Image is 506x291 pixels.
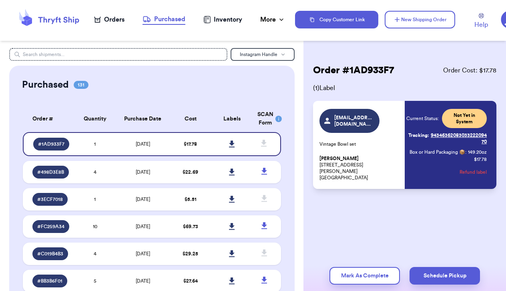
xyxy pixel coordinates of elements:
span: [DATE] [136,251,150,256]
span: 149.20 oz [468,149,487,155]
span: [DATE] [136,197,150,202]
div: Purchased [143,14,185,24]
span: 1 [94,197,96,202]
span: [PERSON_NAME] [319,156,359,162]
span: 131 [74,81,88,89]
span: # FC259A34 [37,223,64,230]
h2: Order # 1AD933F7 [313,64,394,77]
span: # 498D3E8B [37,169,64,175]
a: Tracking:9434636208303322209470 [406,129,487,148]
span: $ 17.78 [184,142,197,147]
button: Copy Customer Link [295,11,378,28]
button: Instagram Handle [231,48,295,61]
p: [STREET_ADDRESS][PERSON_NAME] [GEOGRAPHIC_DATA] [319,155,400,181]
span: # 3ECF7018 [37,196,63,203]
a: Inventory [203,15,242,24]
button: New Shipping Order [385,11,455,28]
span: Tracking: [408,132,429,138]
span: 10 [93,224,97,229]
span: [DATE] [136,170,150,175]
p: $ 17.78 [474,156,487,163]
span: $ 29.25 [183,251,198,256]
span: Help [474,20,488,30]
span: : [465,149,466,155]
span: # C019B4B3 [37,251,63,257]
th: Cost [170,106,211,132]
div: SCAN Form [257,110,271,127]
span: Box or Hard Packaging 📦 [410,150,465,155]
button: Refund label [460,163,487,181]
span: 1 [94,142,96,147]
span: $ 69.73 [183,224,198,229]
span: 5 [94,279,96,283]
span: [DATE] [136,224,150,229]
span: Current Status: [406,115,439,122]
button: Mark As Complete [329,267,400,285]
span: $ 27.64 [183,279,198,283]
div: More [260,15,285,24]
h2: Purchased [22,78,69,91]
span: [DATE] [136,279,150,283]
span: Order Cost: $ 17.78 [443,66,496,75]
span: # 1AD933F7 [38,141,64,147]
span: Instagram Handle [240,52,277,57]
th: Quantity [74,106,116,132]
th: Labels [211,106,252,132]
p: Vintage Bowl set [319,141,400,147]
th: Purchase Date [116,106,170,132]
span: # BB3B6F01 [37,278,62,284]
span: ( 1 ) Label [313,83,496,93]
span: [DATE] [136,142,150,147]
a: Orders [94,15,124,24]
button: Schedule Pickup [410,267,480,285]
span: $ 22.69 [183,170,198,175]
th: Order # [23,106,74,132]
a: Purchased [143,14,185,25]
span: 4 [94,170,96,175]
span: 4 [94,251,96,256]
a: Help [474,13,488,30]
span: Not Yet in System [447,112,482,125]
span: $ 5.51 [185,197,197,202]
span: [EMAIL_ADDRESS][DOMAIN_NAME] [334,114,372,127]
input: Search shipments... [9,48,227,61]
